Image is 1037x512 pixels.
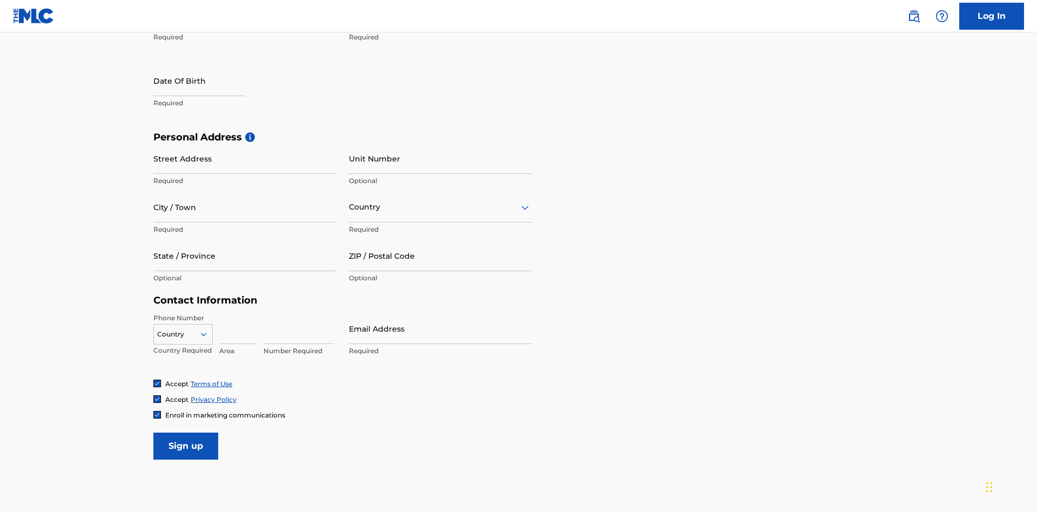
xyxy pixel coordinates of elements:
[349,225,531,234] p: Required
[349,176,531,186] p: Optional
[986,471,993,503] div: Drag
[153,32,336,42] p: Required
[935,10,948,23] img: help
[903,5,925,27] a: Public Search
[165,411,285,419] span: Enroll in marketing communications
[983,460,1037,512] iframe: Chat Widget
[219,346,257,356] p: Area
[165,395,188,403] span: Accept
[153,433,218,460] input: Sign up
[153,225,336,234] p: Required
[349,346,531,356] p: Required
[154,412,160,418] img: checkbox
[907,10,920,23] img: search
[245,132,255,142] span: i
[153,273,336,283] p: Optional
[191,380,232,388] a: Terms of Use
[153,131,884,144] h5: Personal Address
[153,346,213,355] p: Country Required
[153,98,336,108] p: Required
[191,395,237,403] a: Privacy Policy
[349,273,531,283] p: Optional
[154,396,160,402] img: checkbox
[959,3,1024,30] a: Log In
[154,380,160,387] img: checkbox
[931,5,953,27] div: Help
[13,8,55,24] img: MLC Logo
[264,346,334,356] p: Number Required
[349,32,531,42] p: Required
[153,294,531,307] h5: Contact Information
[153,176,336,186] p: Required
[165,380,188,388] span: Accept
